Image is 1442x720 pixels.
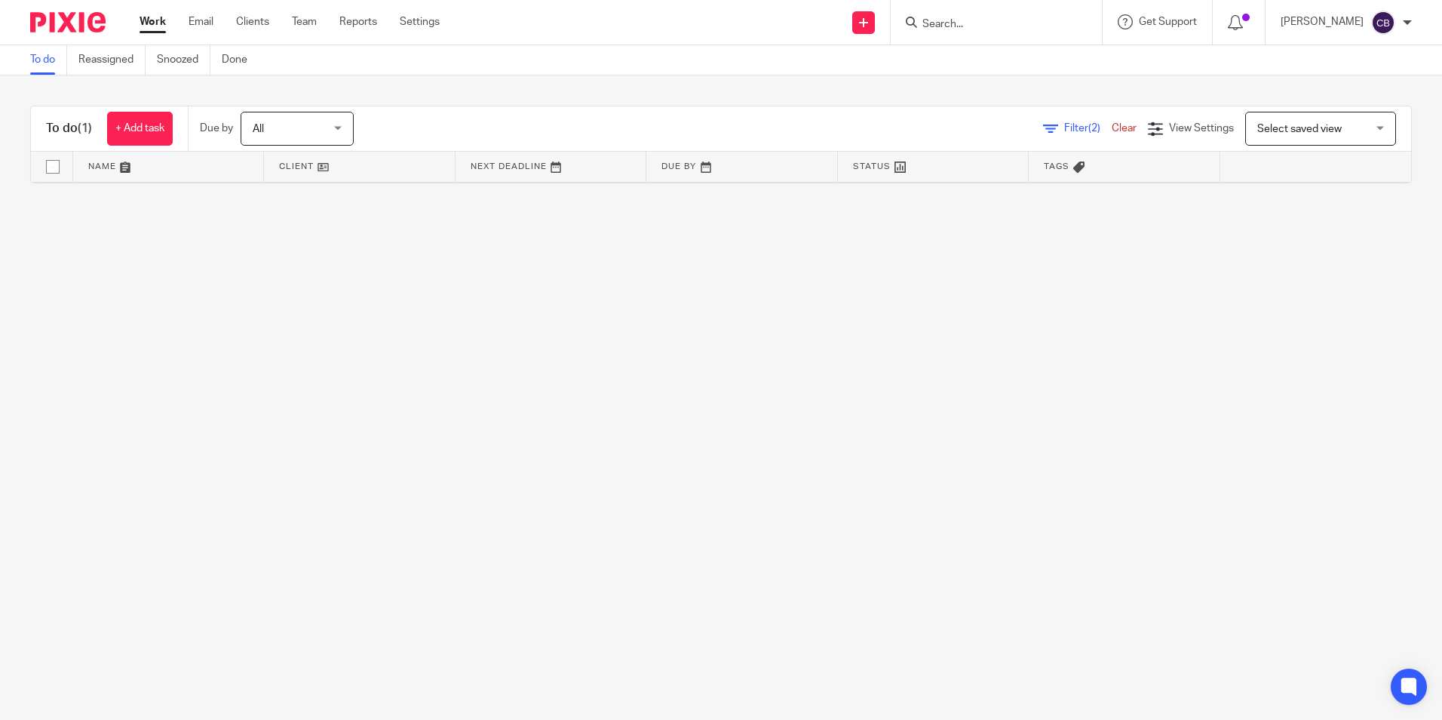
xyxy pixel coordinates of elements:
[30,12,106,32] img: Pixie
[30,45,67,75] a: To do
[1281,14,1364,29] p: [PERSON_NAME]
[1257,124,1342,134] span: Select saved view
[107,112,173,146] a: + Add task
[1044,162,1069,171] span: Tags
[46,121,92,137] h1: To do
[200,121,233,136] p: Due by
[1064,123,1112,134] span: Filter
[1169,123,1234,134] span: View Settings
[921,18,1057,32] input: Search
[189,14,213,29] a: Email
[339,14,377,29] a: Reports
[78,45,146,75] a: Reassigned
[157,45,210,75] a: Snoozed
[1088,123,1100,134] span: (2)
[222,45,259,75] a: Done
[292,14,317,29] a: Team
[1112,123,1137,134] a: Clear
[1139,17,1197,27] span: Get Support
[236,14,269,29] a: Clients
[400,14,440,29] a: Settings
[253,124,264,134] span: All
[1371,11,1395,35] img: svg%3E
[140,14,166,29] a: Work
[78,122,92,134] span: (1)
